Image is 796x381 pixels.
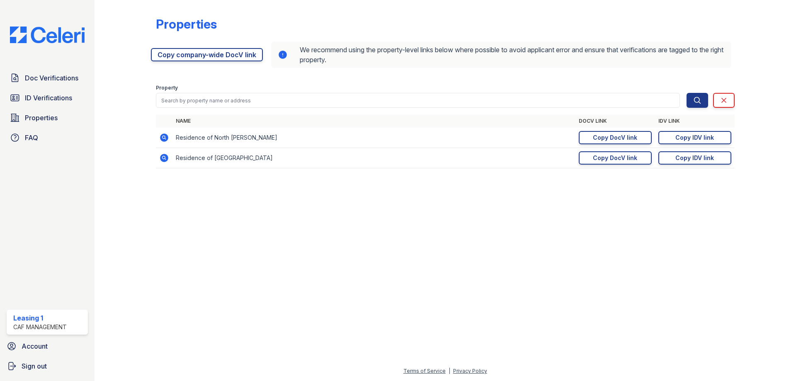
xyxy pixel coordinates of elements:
a: Account [3,338,91,354]
a: Copy company-wide DocV link [151,48,263,61]
div: Properties [156,17,217,32]
a: Copy DocV link [579,131,652,144]
span: Sign out [22,361,47,371]
a: Privacy Policy [453,368,487,374]
a: Sign out [3,358,91,374]
a: FAQ [7,129,88,146]
div: Copy DocV link [593,133,637,142]
th: DocV Link [575,114,655,128]
div: Copy IDV link [675,154,714,162]
div: | [449,368,450,374]
span: Account [22,341,48,351]
img: CE_Logo_Blue-a8612792a0a2168367f1c8372b55b34899dd931a85d93a1a3d3e32e68fde9ad4.png [3,27,91,43]
th: Name [172,114,575,128]
td: Residence of North [PERSON_NAME] [172,128,575,148]
input: Search by property name or address [156,93,680,108]
span: Doc Verifications [25,73,78,83]
div: Leasing 1 [13,313,67,323]
span: FAQ [25,133,38,143]
a: ID Verifications [7,90,88,106]
a: Copy DocV link [579,151,652,165]
a: Properties [7,109,88,126]
td: Residence of [GEOGRAPHIC_DATA] [172,148,575,168]
th: IDV Link [655,114,735,128]
div: Copy DocV link [593,154,637,162]
label: Property [156,85,178,91]
div: Copy IDV link [675,133,714,142]
a: Doc Verifications [7,70,88,86]
a: Terms of Service [403,368,446,374]
div: CAF Management [13,323,67,331]
span: Properties [25,113,58,123]
div: We recommend using the property-level links below where possible to avoid applicant error and ens... [271,41,731,68]
a: Copy IDV link [658,131,731,144]
span: ID Verifications [25,93,72,103]
a: Copy IDV link [658,151,731,165]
